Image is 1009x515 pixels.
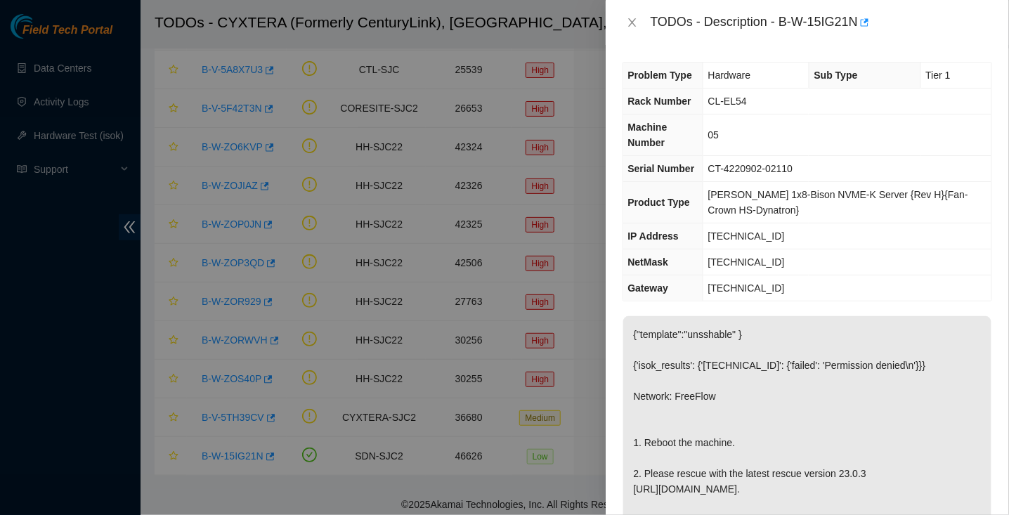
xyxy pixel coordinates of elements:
[628,282,669,294] span: Gateway
[708,129,720,141] span: 05
[628,96,691,107] span: Rack Number
[814,70,858,81] span: Sub Type
[628,122,668,148] span: Machine Number
[651,11,992,34] div: TODOs - Description - B-W-15IG21N
[708,189,968,216] span: [PERSON_NAME] 1x8-Bison NVME-K Server {Rev H}{Fan-Crown HS-Dynatron}
[628,163,695,174] span: Serial Number
[708,256,785,268] span: [TECHNICAL_ID]
[708,96,747,107] span: CL-EL54
[708,70,751,81] span: Hardware
[623,16,642,30] button: Close
[708,163,793,174] span: CT-4220902-02110
[708,230,785,242] span: [TECHNICAL_ID]
[708,282,785,294] span: [TECHNICAL_ID]
[628,230,679,242] span: IP Address
[627,17,638,28] span: close
[628,70,693,81] span: Problem Type
[926,70,951,81] span: Tier 1
[628,197,690,208] span: Product Type
[628,256,669,268] span: NetMask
